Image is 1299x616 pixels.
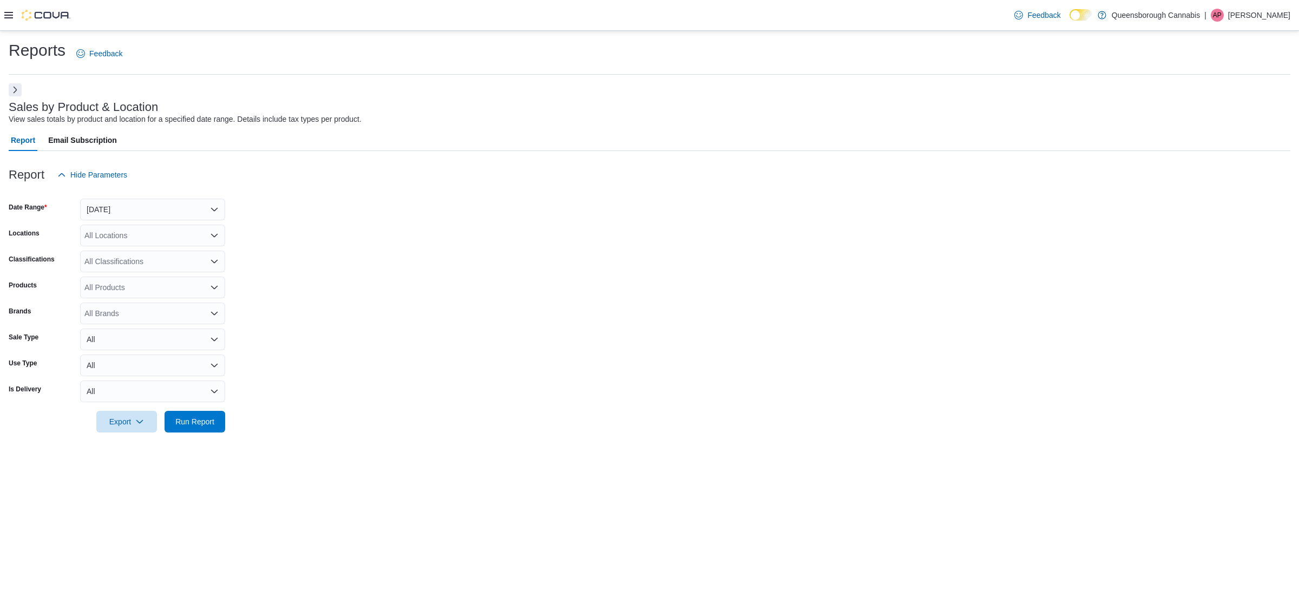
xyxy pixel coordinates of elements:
[1213,9,1222,22] span: AP
[9,114,362,125] div: View sales totals by product and location for a specified date range. Details include tax types p...
[9,385,41,394] label: Is Delivery
[210,257,219,266] button: Open list of options
[1010,4,1065,26] a: Feedback
[9,359,37,368] label: Use Type
[80,381,225,402] button: All
[1228,9,1290,22] p: [PERSON_NAME]
[96,411,157,432] button: Export
[175,416,214,427] span: Run Report
[1211,9,1224,22] div: April Petrie
[9,333,38,342] label: Sale Type
[210,309,219,318] button: Open list of options
[1204,9,1206,22] p: |
[9,281,37,290] label: Products
[1070,9,1092,21] input: Dark Mode
[11,129,35,151] span: Report
[9,229,40,238] label: Locations
[9,255,55,264] label: Classifications
[103,411,150,432] span: Export
[22,10,70,21] img: Cova
[80,355,225,376] button: All
[9,40,65,61] h1: Reports
[80,199,225,220] button: [DATE]
[1027,10,1060,21] span: Feedback
[53,164,132,186] button: Hide Parameters
[165,411,225,432] button: Run Report
[89,48,122,59] span: Feedback
[9,168,44,181] h3: Report
[1112,9,1200,22] p: Queensborough Cannabis
[210,283,219,292] button: Open list of options
[72,43,127,64] a: Feedback
[9,101,158,114] h3: Sales by Product & Location
[48,129,117,151] span: Email Subscription
[9,307,31,316] label: Brands
[80,329,225,350] button: All
[70,169,127,180] span: Hide Parameters
[9,83,22,96] button: Next
[210,231,219,240] button: Open list of options
[9,203,47,212] label: Date Range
